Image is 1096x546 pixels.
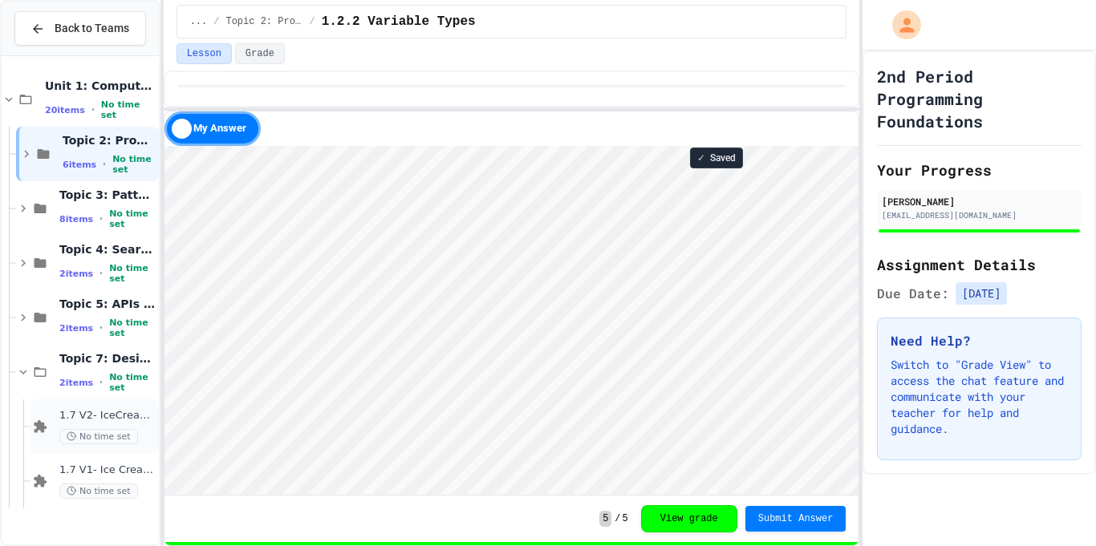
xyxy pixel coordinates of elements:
span: / [615,512,620,525]
span: No time set [109,317,155,338]
h2: Your Progress [877,159,1082,181]
span: Saved [710,152,736,164]
span: 6 items [63,160,96,170]
span: [DATE] [956,282,1007,305]
span: Topic 4: Search/Sort Algorithims & Algorithimic Efficency [59,242,156,257]
span: 2 items [59,323,93,334]
button: Back to Teams [14,11,146,46]
span: No time set [109,263,155,284]
span: Topic 3: Pattern Recognition and Abstraction [59,188,156,202]
span: Topic 5: APIs & Libraries [59,297,156,311]
span: Due Date: [877,284,949,303]
button: Grade [235,43,285,64]
span: / [309,15,315,28]
span: No time set [109,372,155,393]
button: View grade [641,505,737,532]
span: Back to Teams [55,20,129,37]
span: 5 [623,512,628,525]
span: 1.2.2 Variable Types [322,12,476,31]
span: 1.7 V1- Ice Cream Machine [59,463,156,477]
button: Lesson [177,43,232,64]
span: • [103,158,106,171]
div: [EMAIL_ADDRESS][DOMAIN_NAME] [882,209,1077,221]
span: No time set [109,208,155,229]
span: 2 items [59,378,93,388]
span: No time set [101,99,156,120]
h2: Assignment Details [877,253,1082,276]
span: No time set [59,429,138,444]
div: My Account [875,6,925,43]
span: No time set [59,483,138,499]
span: ✓ [697,152,705,164]
span: Topic 2: Problem Decomposition and Logic Structures [63,133,156,148]
span: No time set [112,154,155,175]
button: Submit Answer [745,506,846,532]
span: 1.7 V2- IceCream Machine Project [59,409,156,423]
span: • [99,322,103,334]
span: Unit 1: Computational Thinking and Problem Solving [45,79,156,93]
span: 2 items [59,269,93,279]
span: • [99,376,103,389]
span: • [99,267,103,280]
span: Topic 7: Designing & Simulating Solutions [59,351,156,366]
span: 5 [599,511,611,527]
span: • [91,103,95,116]
span: 20 items [45,105,85,115]
h1: 2nd Period Programming Foundations [877,65,1082,132]
span: 8 items [59,214,93,224]
h3: Need Help? [891,331,1068,350]
span: Submit Answer [758,512,834,525]
span: / [213,15,219,28]
p: Switch to "Grade View" to access the chat feature and communicate with your teacher for help and ... [891,357,1068,437]
span: Topic 2: Problem Decomposition and Logic Structures [225,15,302,28]
div: [PERSON_NAME] [882,194,1077,208]
iframe: Snap! Programming Environment [164,146,859,495]
span: • [99,212,103,225]
span: ... [190,15,208,28]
